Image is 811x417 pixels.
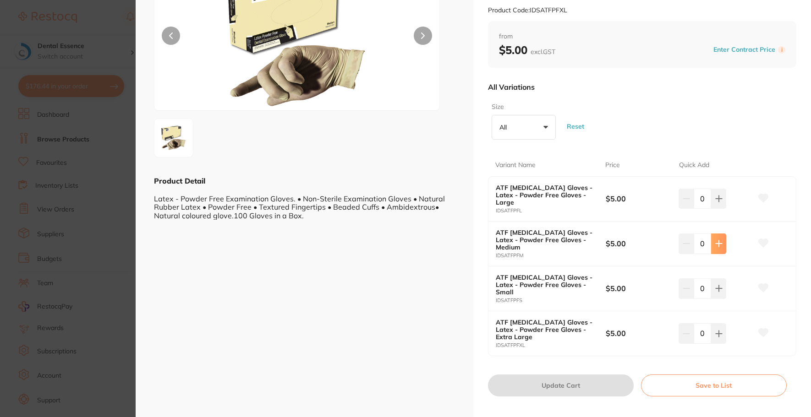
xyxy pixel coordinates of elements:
[605,161,620,170] p: Price
[492,103,553,112] label: Size
[496,208,606,214] small: IDSATFPFL
[496,229,595,251] b: ATF [MEDICAL_DATA] Gloves - Latex - Powder Free Gloves - Medium
[496,298,606,303] small: IDSATFPFS
[606,283,672,293] b: $5.00
[641,374,787,396] button: Save to List
[496,253,606,259] small: IDSATFPFM
[496,184,595,206] b: ATF [MEDICAL_DATA] Gloves - Latex - Powder Free Gloves - Large
[778,46,785,54] label: i
[499,123,510,131] p: All
[492,115,556,140] button: All
[711,45,778,54] button: Enter Contract Price
[564,110,587,143] button: Reset
[154,176,205,185] b: Product Detail
[154,186,455,220] div: Latex - Powder Free Examination Gloves. • Non-Sterile Examination Gloves • Natural Rubber Latex •...
[496,342,606,348] small: IDSATFPFXL
[157,121,190,154] img: MyZ3aWR0aD0xOTIw
[488,6,567,14] small: Product Code: IDSATFPFXL
[496,319,595,341] b: ATF [MEDICAL_DATA] Gloves - Latex - Powder Free Gloves - Extra Large
[488,374,634,396] button: Update Cart
[606,328,672,338] b: $5.00
[496,274,595,296] b: ATF [MEDICAL_DATA] Gloves - Latex - Powder Free Gloves - Small
[495,161,536,170] p: Variant Name
[606,194,672,204] b: $5.00
[679,161,709,170] p: Quick Add
[606,238,672,249] b: $5.00
[531,48,555,56] span: excl. GST
[488,82,535,92] p: All Variations
[499,32,785,41] span: from
[499,43,555,57] b: $5.00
